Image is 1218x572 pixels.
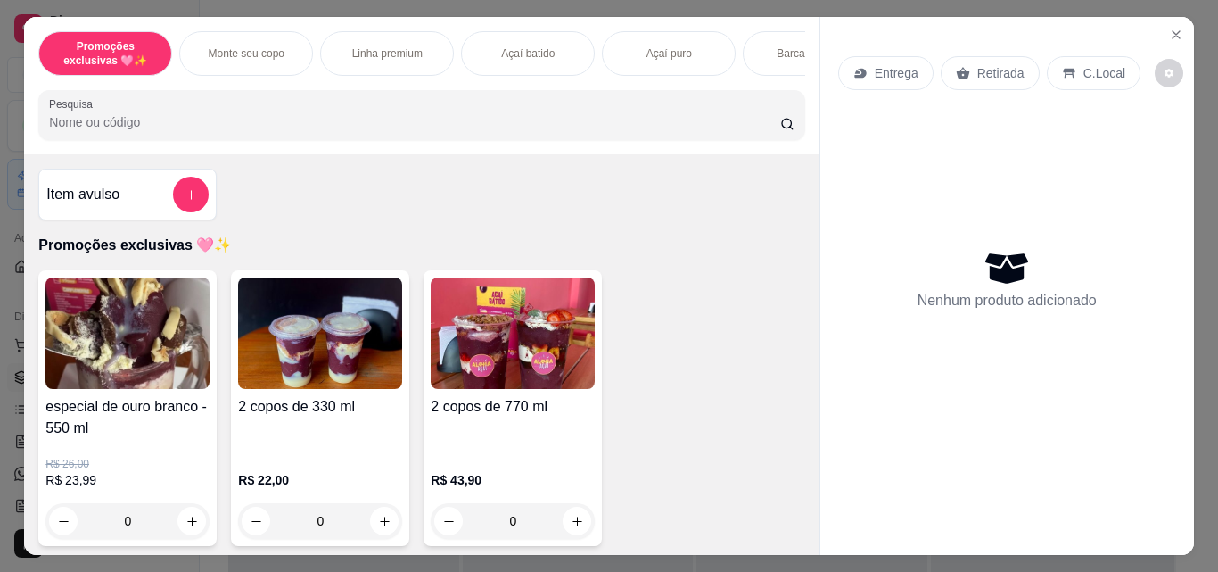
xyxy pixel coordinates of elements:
button: add-separate-item [173,177,209,212]
p: Monte seu copo [209,46,284,61]
button: decrease-product-quantity [49,507,78,535]
p: Linha premium [352,46,423,61]
p: Açaí batido [501,46,555,61]
button: decrease-product-quantity [1155,59,1183,87]
h4: 2 copos de 770 ml [431,396,595,418]
p: C.Local [1083,64,1125,82]
p: Promoções exclusivas 🩷✨ [38,235,804,256]
p: R$ 22,00 [238,471,402,489]
img: product-image [45,278,210,389]
img: product-image [238,278,402,389]
p: Promoções exclusivas 🩷✨ [53,39,157,68]
p: Barca de açaí [777,46,843,61]
button: increase-product-quantity [177,507,206,535]
input: Pesquisa [49,113,780,131]
h4: Item avulso [46,184,119,205]
p: Entrega [875,64,918,82]
p: Açaí puro [646,46,692,61]
h4: especial de ouro branco - 550 ml [45,396,210,439]
img: product-image [431,278,595,389]
p: R$ 43,90 [431,471,595,489]
label: Pesquisa [49,96,99,112]
h4: 2 copos de 330 ml [238,396,402,418]
p: Retirada [977,64,1025,82]
p: Nenhum produto adicionado [918,290,1097,311]
p: R$ 26,00 [45,457,210,471]
p: R$ 23,99 [45,471,210,489]
button: Close [1162,21,1190,49]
